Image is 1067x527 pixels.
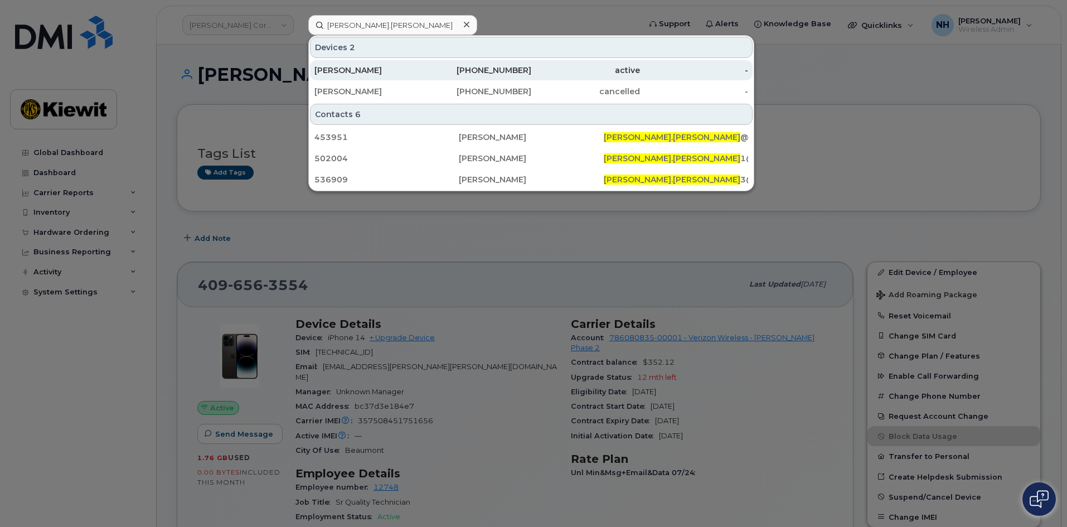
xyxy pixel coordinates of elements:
[423,86,532,97] div: [PHONE_NUMBER]
[604,153,748,164] div: 1@[PERSON_NAME][DOMAIN_NAME]
[459,153,603,164] div: [PERSON_NAME]
[314,174,459,185] div: 536909
[310,170,753,190] a: 536909[PERSON_NAME][PERSON_NAME].[PERSON_NAME]3@[DOMAIN_NAME]
[459,174,603,185] div: [PERSON_NAME]
[423,65,532,76] div: [PHONE_NUMBER]
[314,153,459,164] div: 502004
[310,37,753,58] div: Devices
[310,81,753,101] a: [PERSON_NAME][PHONE_NUMBER]cancelled-
[640,65,749,76] div: -
[350,42,355,53] span: 2
[310,104,753,125] div: Contacts
[314,65,423,76] div: [PERSON_NAME]
[314,86,423,97] div: [PERSON_NAME]
[310,127,753,147] a: 453951[PERSON_NAME][PERSON_NAME].[PERSON_NAME]@[DOMAIN_NAME]
[355,109,361,120] span: 6
[604,174,748,185] div: 3@[DOMAIN_NAME]
[604,153,740,163] span: [PERSON_NAME].[PERSON_NAME]
[310,60,753,80] a: [PERSON_NAME][PHONE_NUMBER]active-
[640,86,749,97] div: -
[604,175,740,185] span: [PERSON_NAME].[PERSON_NAME]
[604,132,748,143] div: @[DOMAIN_NAME]
[531,86,640,97] div: cancelled
[604,132,740,142] span: [PERSON_NAME].[PERSON_NAME]
[1030,490,1049,508] img: Open chat
[310,148,753,168] a: 502004[PERSON_NAME][PERSON_NAME].[PERSON_NAME]1@[PERSON_NAME][DOMAIN_NAME]
[459,132,603,143] div: [PERSON_NAME]
[531,65,640,76] div: active
[314,132,459,143] div: 453951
